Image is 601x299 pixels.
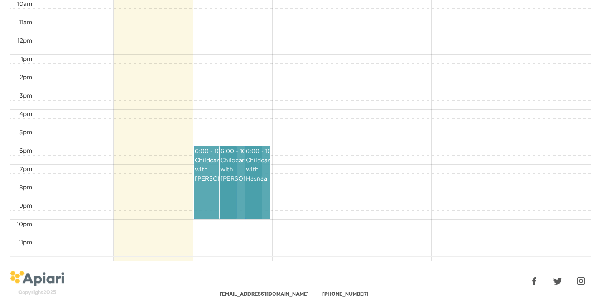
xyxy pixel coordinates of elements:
a: 6:00 - 10:00Childcare with [PERSON_NAME] [220,146,262,219]
span: 1pm [21,55,32,62]
span: 3pm [19,92,32,98]
div: Childcare with [PERSON_NAME] [220,156,262,183]
div: Copyright 2025 [10,289,64,296]
span: 11pm [19,239,32,245]
a: [EMAIL_ADDRESS][DOMAIN_NAME] [220,292,309,297]
span: 6:00 - 10:00 [246,148,282,154]
div: [PHONE_NUMBER] [322,291,369,298]
div: Childcare with Hasnaa [245,156,270,183]
img: logo [10,271,64,287]
span: 5pm [19,129,32,135]
span: 9pm [19,202,32,209]
span: 11am [19,19,32,25]
a: 6:00 - 10:00Childcare with Hasnaa [245,146,270,219]
div: Childcare with [PERSON_NAME] [194,156,236,183]
span: 10am [17,0,32,7]
span: 4pm [19,111,32,117]
span: 6:00 - 10:00 [220,148,256,154]
span: 12pm [18,37,32,43]
span: 6:00 - 10:00 [195,148,231,154]
span: 10pm [17,221,32,227]
span: 8pm [19,184,32,190]
span: 7pm [20,166,32,172]
a: 6:00 - 10:00Childcare with [PERSON_NAME] [194,146,237,219]
span: 6pm [19,147,32,153]
span: 2pm [20,74,32,80]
